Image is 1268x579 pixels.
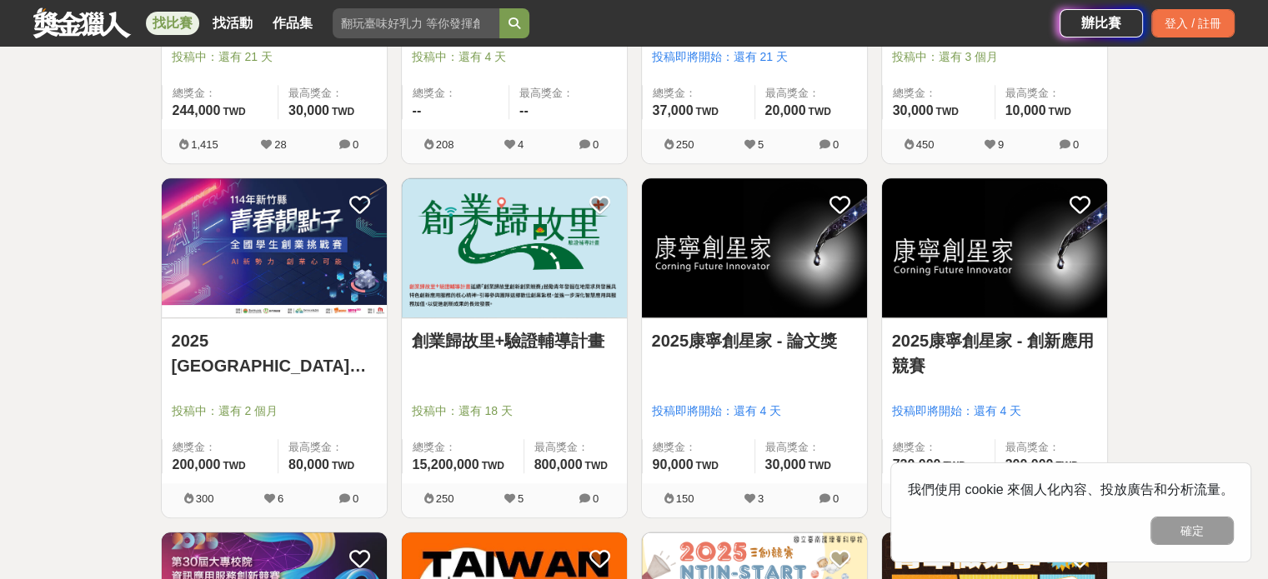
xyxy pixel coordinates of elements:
span: TWD [223,106,245,117]
input: 翻玩臺味好乳力 等你發揮創意！ [333,8,499,38]
img: Cover Image [162,178,387,317]
span: 0 [1073,138,1079,151]
span: 208 [436,138,454,151]
span: TWD [332,460,354,472]
span: 最高獎金： [288,85,377,102]
span: 37,000 [653,103,694,117]
span: 最高獎金： [534,439,617,456]
span: 投稿中：還有 21 天 [172,48,377,66]
span: 5 [758,138,764,151]
span: 投稿即將開始：還有 4 天 [652,402,857,420]
span: TWD [943,460,965,472]
span: 投稿中：還有 18 天 [412,402,617,420]
span: 最高獎金： [288,439,377,456]
span: 800,000 [534,457,583,472]
span: 最高獎金： [1005,439,1097,456]
span: 投稿中：還有 2 個月 [172,402,377,420]
span: TWD [695,106,718,117]
span: -- [519,103,529,117]
span: 4 [518,138,524,151]
span: 0 [353,138,358,151]
a: 找活動 [206,12,259,35]
span: TWD [935,106,958,117]
span: 3 [758,492,764,505]
span: 30,000 [893,103,934,117]
span: 250 [436,492,454,505]
span: TWD [584,460,607,472]
span: 總獎金： [173,439,268,456]
span: 28 [274,138,286,151]
span: 投稿中：還有 3 個月 [892,48,1097,66]
span: 我們使用 cookie 來個人化內容、投放廣告和分析流量。 [908,482,1234,497]
span: 最高獎金： [519,85,617,102]
span: 10,000 [1005,103,1046,117]
span: 最高獎金： [765,439,857,456]
a: 辦比賽 [1060,9,1143,37]
a: 2025康寧創星家 - 論文獎 [652,328,857,353]
span: 300 [196,492,214,505]
span: 1,415 [191,138,218,151]
span: 總獎金： [893,85,985,102]
span: TWD [1048,106,1070,117]
span: TWD [808,460,830,472]
span: TWD [1055,460,1078,472]
span: TWD [223,460,245,472]
span: 244,000 [173,103,221,117]
span: 總獎金： [653,439,744,456]
span: 9 [998,138,1004,151]
span: 投稿中：還有 4 天 [412,48,617,66]
a: 創業歸故里+驗證輔導計畫 [412,328,617,353]
img: Cover Image [642,178,867,317]
span: 250 [676,138,694,151]
span: 5 [518,492,524,505]
span: 150 [676,492,694,505]
span: TWD [695,460,718,472]
span: 總獎金： [173,85,268,102]
div: 登入 / 註冊 [1151,9,1235,37]
a: 作品集 [266,12,319,35]
span: 30,000 [288,103,329,117]
span: 總獎金： [893,439,985,456]
span: 80,000 [288,457,329,472]
span: 0 [833,138,839,151]
span: -- [413,103,422,117]
span: 90,000 [653,457,694,472]
span: 0 [353,492,358,505]
a: 2025 [GEOGRAPHIC_DATA]青春靚點子 全國學生創業挑戰賽 [172,328,377,378]
span: 0 [593,492,599,505]
img: Cover Image [882,178,1107,317]
img: Cover Image [402,178,627,317]
span: 720,000 [893,457,941,472]
span: 0 [593,138,599,151]
span: 15,200,000 [413,457,479,472]
span: 0 [833,492,839,505]
span: 6 [278,492,283,505]
span: 總獎金： [413,439,514,456]
span: 200,000 [173,457,221,472]
span: 最高獎金： [765,85,857,102]
span: 最高獎金： [1005,85,1097,102]
span: 300,000 [1005,457,1054,472]
span: TWD [482,460,504,472]
a: 找比賽 [146,12,199,35]
span: 投稿即將開始：還有 21 天 [652,48,857,66]
span: 總獎金： [413,85,499,102]
span: 20,000 [765,103,806,117]
span: 投稿即將開始：還有 4 天 [892,402,1097,420]
span: 總獎金： [653,85,744,102]
a: 2025康寧創星家 - 創新應用競賽 [892,328,1097,378]
span: 30,000 [765,457,806,472]
span: 450 [916,138,935,151]
span: TWD [808,106,830,117]
span: TWD [332,106,354,117]
button: 確定 [1150,517,1234,545]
